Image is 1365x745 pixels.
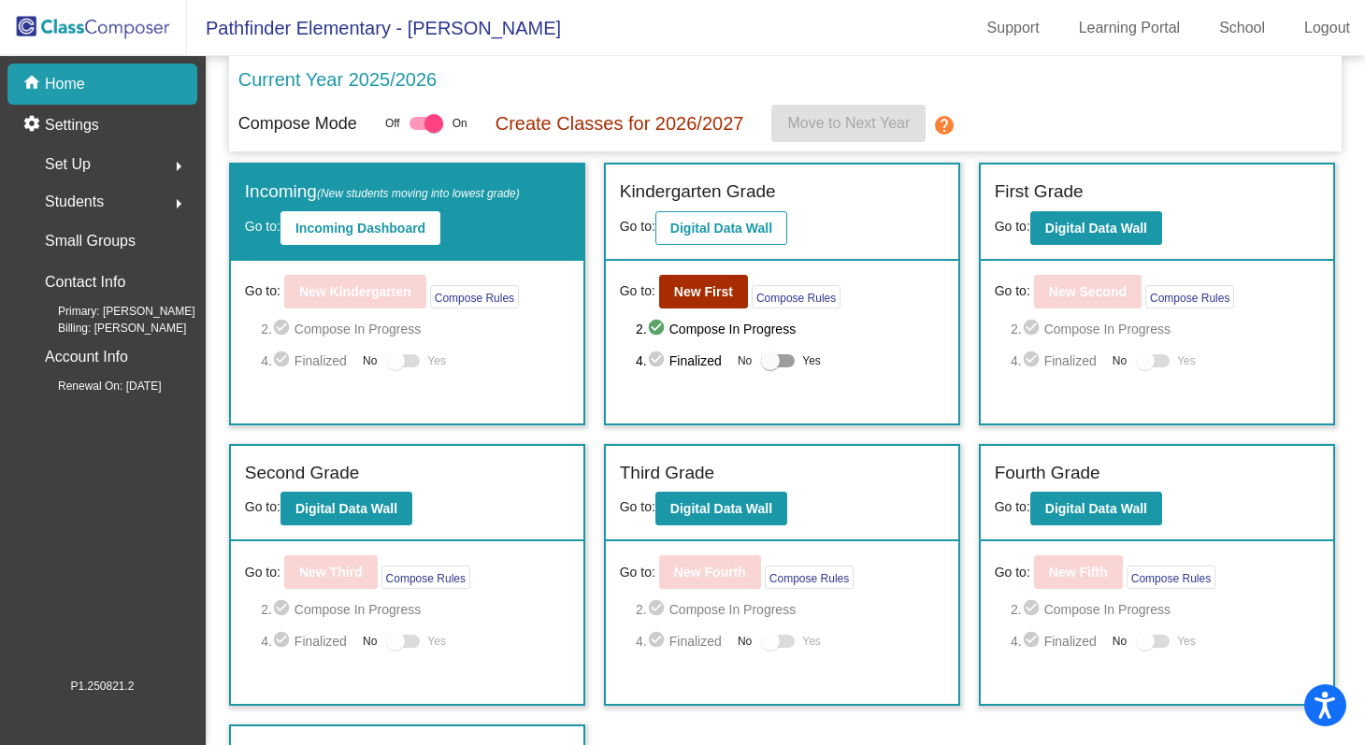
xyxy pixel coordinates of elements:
[1045,501,1147,516] b: Digital Data Wall
[299,565,363,580] b: New Third
[620,219,655,234] span: Go to:
[620,563,655,582] span: Go to:
[272,630,295,652] mat-icon: check_circle
[1011,598,1319,621] span: 2. Compose In Progress
[1064,13,1196,43] a: Learning Portal
[995,499,1030,514] span: Go to:
[45,189,104,215] span: Students
[295,221,425,236] b: Incoming Dashboard
[1011,630,1103,652] span: 4. Finalized
[496,109,744,137] p: Create Classes for 2026/2027
[427,350,446,372] span: Yes
[1177,630,1196,652] span: Yes
[272,350,295,372] mat-icon: check_circle
[1034,275,1142,308] button: New Second
[1022,598,1044,621] mat-icon: check_circle
[167,193,190,215] mat-icon: arrow_right
[261,318,569,340] span: 2. Compose In Progress
[1177,350,1196,372] span: Yes
[245,460,360,487] label: Second Grade
[317,187,520,200] span: (New students moving into lowest grade)
[381,566,470,589] button: Compose Rules
[284,555,378,589] button: New Third
[1030,211,1162,245] button: Digital Data Wall
[22,114,45,136] mat-icon: settings
[647,350,669,372] mat-icon: check_circle
[261,350,353,372] span: 4. Finalized
[620,179,776,206] label: Kindergarten Grade
[427,630,446,652] span: Yes
[802,630,821,652] span: Yes
[245,499,280,514] span: Go to:
[1011,318,1319,340] span: 2. Compose In Progress
[933,114,955,136] mat-icon: help
[995,563,1030,582] span: Go to:
[284,275,426,308] button: New Kindergarten
[620,499,655,514] span: Go to:
[1127,566,1215,589] button: Compose Rules
[752,285,841,308] button: Compose Rules
[647,318,669,340] mat-icon: check_circle
[995,219,1030,234] span: Go to:
[45,73,85,95] p: Home
[245,219,280,234] span: Go to:
[1022,318,1044,340] mat-icon: check_circle
[738,633,752,650] span: No
[28,303,195,320] span: Primary: [PERSON_NAME]
[670,221,772,236] b: Digital Data Wall
[1049,284,1127,299] b: New Second
[655,492,787,525] button: Digital Data Wall
[245,281,280,301] span: Go to:
[261,598,569,621] span: 2. Compose In Progress
[45,269,125,295] p: Contact Info
[647,598,669,621] mat-icon: check_circle
[280,211,440,245] button: Incoming Dashboard
[45,228,136,254] p: Small Groups
[1045,221,1147,236] b: Digital Data Wall
[45,114,99,136] p: Settings
[245,563,280,582] span: Go to:
[261,630,353,652] span: 4. Finalized
[1204,13,1280,43] a: School
[995,179,1084,206] label: First Grade
[1022,350,1044,372] mat-icon: check_circle
[1049,565,1108,580] b: New Fifth
[1289,13,1365,43] a: Logout
[238,65,437,93] p: Current Year 2025/2026
[636,630,728,652] span: 4. Finalized
[1113,633,1127,650] span: No
[972,13,1055,43] a: Support
[1030,492,1162,525] button: Digital Data Wall
[187,13,561,43] span: Pathfinder Elementary - [PERSON_NAME]
[738,352,752,369] span: No
[636,318,944,340] span: 2. Compose In Progress
[771,105,926,142] button: Move to Next Year
[363,352,377,369] span: No
[1034,555,1123,589] button: New Fifth
[272,598,295,621] mat-icon: check_circle
[295,501,397,516] b: Digital Data Wall
[280,492,412,525] button: Digital Data Wall
[430,285,519,308] button: Compose Rules
[22,73,45,95] mat-icon: home
[670,501,772,516] b: Digital Data Wall
[238,111,357,136] p: Compose Mode
[647,630,669,652] mat-icon: check_circle
[1011,350,1103,372] span: 4. Finalized
[674,565,746,580] b: New Fourth
[45,344,128,370] p: Account Info
[655,211,787,245] button: Digital Data Wall
[28,378,161,394] span: Renewal On: [DATE]
[299,284,411,299] b: New Kindergarten
[636,350,728,372] span: 4. Finalized
[272,318,295,340] mat-icon: check_circle
[995,460,1100,487] label: Fourth Grade
[1022,630,1044,652] mat-icon: check_circle
[659,555,761,589] button: New Fourth
[765,566,854,589] button: Compose Rules
[1145,285,1234,308] button: Compose Rules
[45,151,91,178] span: Set Up
[788,115,911,131] span: Move to Next Year
[245,179,520,206] label: Incoming
[674,284,733,299] b: New First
